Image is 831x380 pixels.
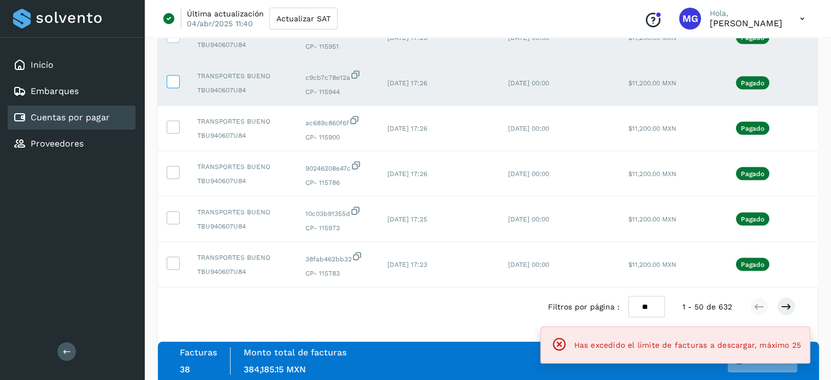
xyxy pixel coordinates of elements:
span: CP- 115973 [305,223,370,233]
span: $11,200.00 MXN [628,125,676,132]
p: Mariana Gonzalez Suarez [710,18,782,28]
span: 38fab462bb32 [305,251,370,264]
span: 1 - 50 de 632 [682,301,732,313]
p: Pagado [741,79,764,87]
a: Inicio [31,60,54,70]
span: $11,200.00 MXN [628,170,676,178]
span: CP- 115951 [305,42,370,51]
span: [DATE] 00:00 [508,215,549,223]
span: Has excedido el límite de facturas a descargar, máximo 25 [574,341,801,349]
span: TRANSPORTES BUENO [197,207,288,217]
span: [DATE] 00:00 [508,170,549,178]
span: [DATE] 00:00 [508,261,549,268]
p: Última actualización [187,9,264,19]
span: 10c03b91355d [305,206,370,219]
span: [DATE] 00:00 [508,125,549,132]
span: TBU940607U84 [197,176,288,186]
span: ac689c860f6f [305,115,370,128]
a: Cuentas por pagar [31,112,110,122]
span: TRANSPORTES BUENO [197,162,288,172]
span: [DATE] 17:23 [387,261,427,268]
div: Embarques [8,79,135,103]
span: TBU940607U84 [197,131,288,141]
span: [DATE] 17:26 [387,170,427,178]
span: CP- 115944 [305,87,370,97]
span: Actualizar SAT [276,15,331,22]
span: [DATE] 00:00 [508,34,549,42]
a: Proveedores [31,138,84,149]
label: Monto total de facturas [244,347,346,358]
span: 38 [180,364,190,375]
span: [DATE] 17:26 [387,125,427,132]
span: [DATE] 17:26 [387,34,427,42]
p: Pagado [741,170,764,178]
span: CP- 115786 [305,178,370,188]
span: $11,200.00 MXN [628,261,676,268]
span: $11,200.00 MXN [628,215,676,223]
span: [DATE] 17:26 [387,79,427,87]
span: TBU940607U84 [197,221,288,231]
span: $11,200.00 MXN [628,34,676,42]
a: Embarques [31,86,79,96]
span: 90246208e47c [305,160,370,173]
span: 384,185.15 MXN [244,364,306,375]
div: Cuentas por pagar [8,106,135,130]
span: TRANSPORTES BUENO [197,116,288,126]
span: CP- 115900 [305,132,370,142]
button: Actualizar SAT [269,8,338,30]
p: Hola, [710,9,782,18]
label: Facturas [180,347,217,358]
span: TBU940607U84 [197,40,288,50]
p: Pagado [741,215,764,223]
span: TBU940607U84 [197,85,288,95]
span: TBU940607U84 [197,267,288,277]
span: $11,200.00 MXN [628,79,676,87]
p: Pagado [741,261,764,268]
span: [DATE] 17:25 [387,215,427,223]
span: CP- 115783 [305,268,370,278]
span: Filtros por página : [548,301,620,313]
p: Pagado [741,125,764,132]
p: Pagado [741,34,764,42]
span: TRANSPORTES BUENO [197,253,288,262]
div: Inicio [8,53,135,77]
span: c9cb7c78e12a [305,69,370,83]
p: 04/abr/2025 11:40 [187,19,253,28]
div: Proveedores [8,132,135,156]
span: TRANSPORTES BUENO [197,71,288,81]
span: C.Solvento [750,357,790,365]
span: [DATE] 00:00 [508,79,549,87]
